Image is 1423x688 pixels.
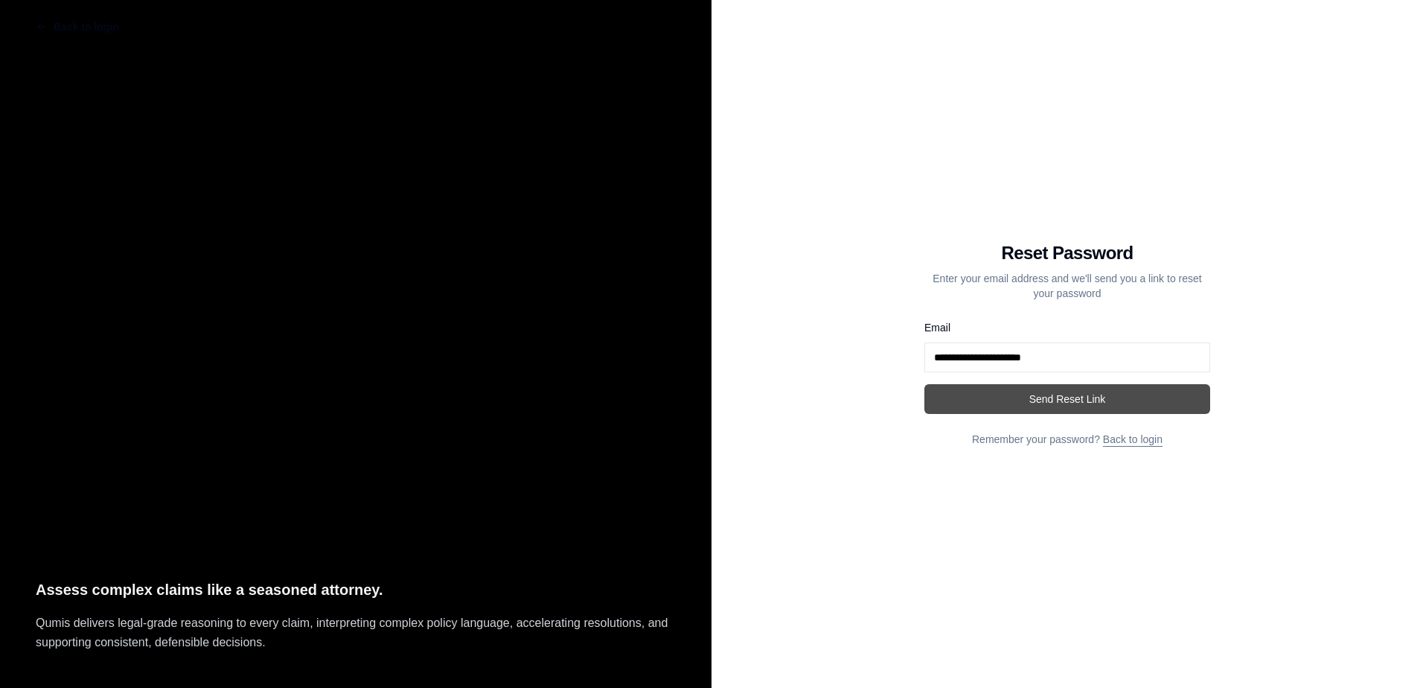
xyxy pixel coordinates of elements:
p: Remember your password? [924,432,1210,447]
button: Send Reset Link [924,384,1210,414]
p: Qumis delivers legal-grade reasoning to every claim, interpreting complex policy language, accele... [36,614,676,652]
h1: Reset Password [924,241,1210,265]
label: Email [924,322,950,334]
p: Assess complex claims like a seasoned attorney. [36,578,676,602]
p: Enter your email address and we'll send you a link to reset your password [924,271,1210,301]
button: Back to login [24,12,131,42]
a: Back to login [1103,433,1163,445]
